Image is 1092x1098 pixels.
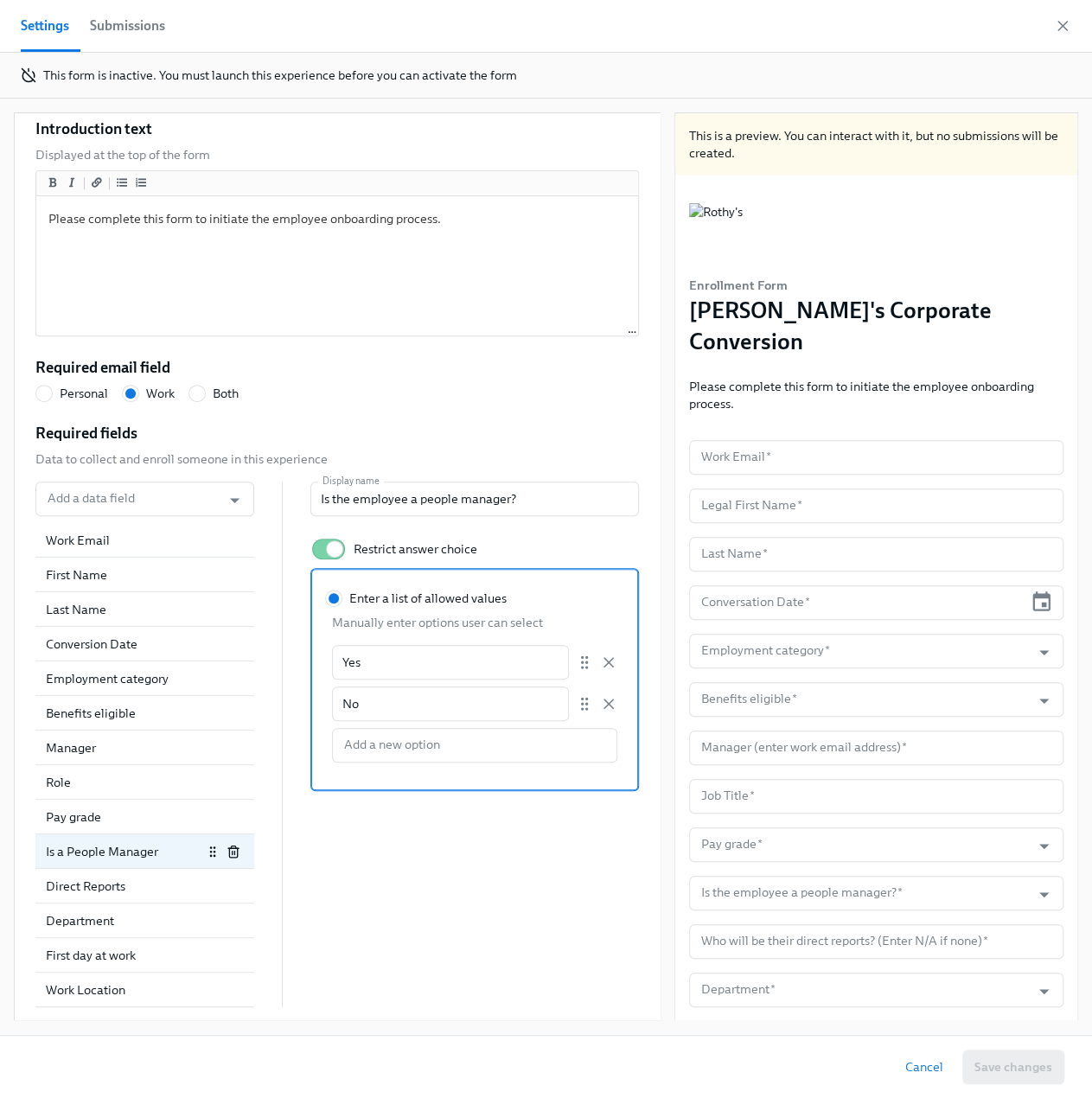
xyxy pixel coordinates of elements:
[354,540,477,558] p: Restrict answer choice
[35,765,254,800] div: Role
[35,592,254,627] div: Last Name
[46,705,244,722] div: Benefits eligible
[35,973,254,1007] div: Work Location
[600,695,617,712] button: Enter a list of allowed valuesManually enter options user can selectAdd a new option
[46,774,244,791] div: Role
[46,601,244,618] div: Last Name
[90,14,165,38] div: Submissions
[46,808,244,826] div: Pay grade
[46,635,244,653] div: Conversion Date
[21,14,69,38] span: Settings
[905,1058,943,1076] span: Cancel
[46,947,244,964] div: First day at work
[88,174,105,191] button: Add a link
[46,532,244,549] div: Work Email
[40,200,635,334] textarea: Please complete this form to initiate the employee onboarding process.
[35,357,170,378] h5: Required email field
[44,174,61,191] button: Add bold text
[46,843,202,860] div: Is a People Manager
[35,834,254,869] div: Is a People Manager
[332,686,569,721] input: Enter a list of allowed valuesManually enter options user can selectAdd a new option
[63,174,80,191] button: Add italic text
[893,1050,955,1084] button: Cancel
[46,566,244,584] div: First Name
[46,878,244,895] div: Direct Reports
[1031,639,1057,666] button: Open
[35,423,137,444] h5: Required fields
[35,627,254,661] div: Conversion Date
[35,523,254,558] div: Work Email
[221,487,248,514] button: Open
[35,696,254,731] div: Benefits eligible
[1031,833,1057,859] button: Open
[675,113,1077,176] div: This is a preview. You can interact with it, but no submissions will be created.
[213,385,239,402] span: Both
[35,938,254,973] div: First day at work
[35,118,152,139] h5: Introduction text
[35,450,328,468] p: Data to collect and enroll someone in this experience
[689,203,743,255] img: Rothy's
[332,614,617,631] span: Manually enter options user can select
[46,670,244,687] div: Employment category
[46,912,244,929] div: Department
[35,146,210,163] p: Displayed at the top of the form
[689,585,1023,620] input: MM/DD/YYYY
[35,903,254,938] div: Department
[1031,687,1057,714] button: Open
[1031,978,1057,1005] button: Open
[349,590,507,607] span: Enter a list of allowed values
[332,728,617,763] input: Enter a list of allowed valuesManually enter options user can selectAdd a new option
[600,654,617,671] button: Enter a list of allowed valuesManually enter options user can selectAdd a new option
[689,276,1063,295] h6: Enrollment Form
[332,645,569,680] input: Enter a list of allowed valuesManually enter options user can selectAdd a new option
[310,482,639,516] input: Display name
[35,661,254,696] div: Employment category
[60,385,108,402] span: Personal
[43,67,517,84] span: This form is inactive. You must launch this experience before you can activate the form
[35,800,254,834] div: Pay grade
[35,869,254,903] div: Direct Reports
[113,174,131,191] button: Add unordered list
[46,739,244,756] div: Manager
[689,378,1063,412] p: Please complete this form to initiate the employee onboarding process.
[35,558,254,592] div: First Name
[1031,881,1057,908] button: Open
[689,295,1063,357] h3: [PERSON_NAME]'s Corporate Conversion
[132,174,150,191] button: Add ordered list
[146,385,175,402] span: Work
[46,981,244,999] div: Work Location
[35,731,254,765] div: Manager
